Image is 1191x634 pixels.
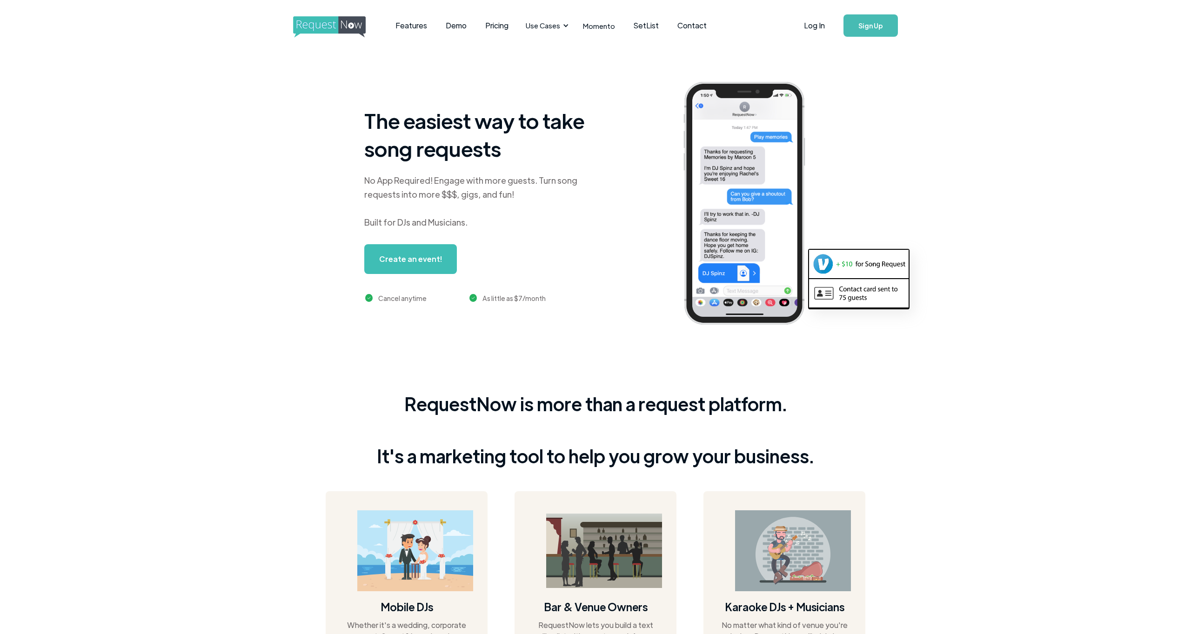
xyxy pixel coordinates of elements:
img: bar image [546,514,662,588]
h4: Bar & Venue Owners [544,599,648,614]
a: Pricing [476,11,518,40]
a: Contact [668,11,716,40]
div: RequestNow is more than a request platform. It's a marketing tool to help you grow your business. [377,391,814,469]
div: Cancel anytime [378,293,427,304]
a: home [293,16,363,35]
div: Use Cases [526,20,560,31]
a: Features [386,11,436,40]
div: Use Cases [520,11,571,40]
a: Momento [574,12,624,40]
a: SetList [624,11,668,40]
a: Create an event! [364,244,457,274]
div: No App Required! Engage with more guests. Turn song requests into more $$$, gigs, and fun! Built ... [364,174,597,229]
div: As little as $7/month [482,293,546,304]
a: Log In [795,9,834,42]
a: Demo [436,11,476,40]
img: green checkmark [365,294,373,302]
h4: Karaoke DJs + Musicians [725,599,844,614]
h1: The easiest way to take song requests [364,107,597,162]
img: guitarist [735,510,851,592]
a: Sign Up [843,14,898,37]
img: green checkmark [469,294,477,302]
h4: Mobile DJs [381,599,433,614]
img: venmo screenshot [809,250,909,278]
img: contact card example [809,279,909,307]
iframe: LiveChat chat widget [1060,605,1191,634]
img: requestnow logo [293,16,383,38]
img: iphone screenshot [673,75,830,334]
img: wedding on a beach [357,510,473,592]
